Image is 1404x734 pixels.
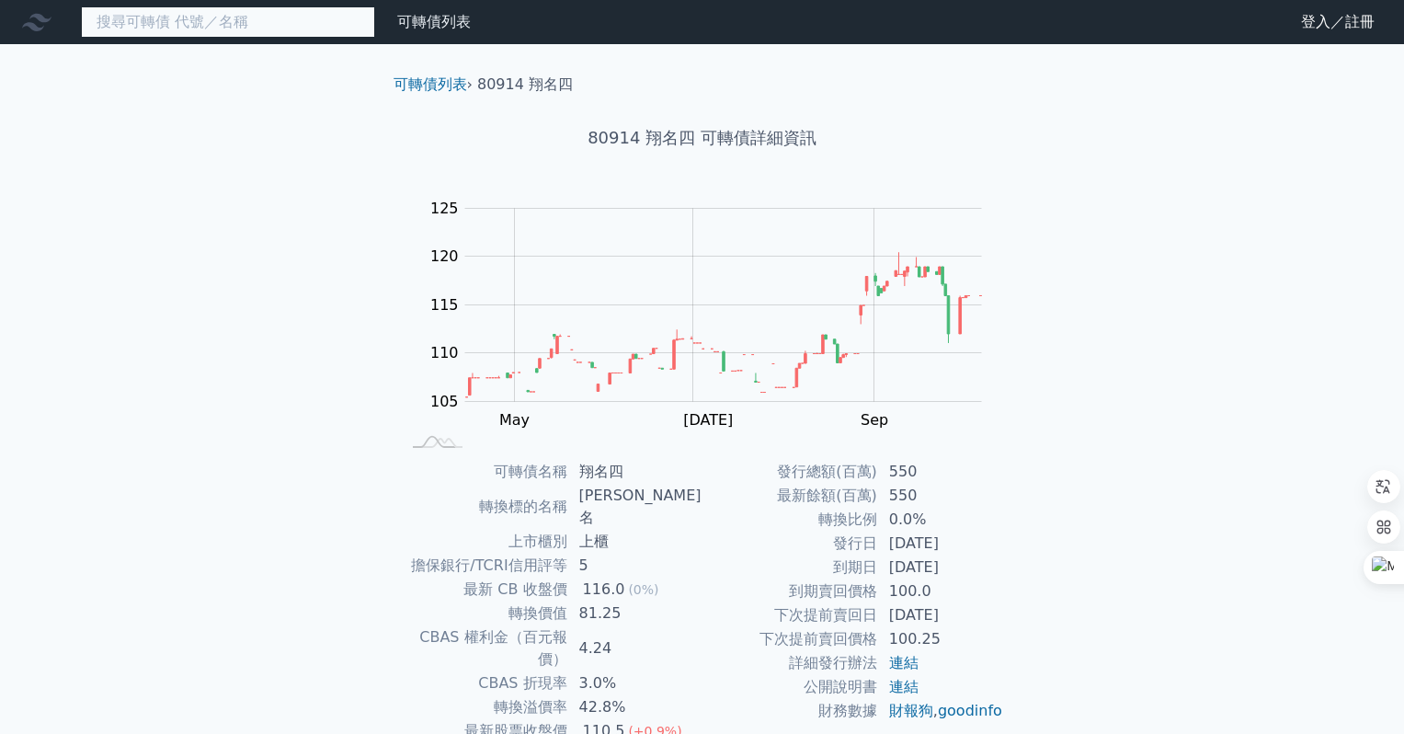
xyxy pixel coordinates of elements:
td: 發行總額(百萬) [702,460,878,484]
td: 轉換標的名稱 [401,484,568,530]
td: 100.0 [878,579,1004,603]
a: 連結 [889,678,919,695]
td: 到期日 [702,556,878,579]
td: 公開說明書 [702,675,878,699]
td: 100.25 [878,627,1004,651]
div: 116.0 [579,579,629,601]
tspan: 125 [430,200,459,217]
td: 擔保銀行/TCRI信用評等 [401,554,568,578]
td: 5 [568,554,702,578]
div: 聊天小工具 [1312,646,1404,734]
td: 最新餘額(百萬) [702,484,878,508]
td: 3.0% [568,671,702,695]
td: 上市櫃別 [401,530,568,554]
td: 翔名四 [568,460,702,484]
li: › [394,74,473,96]
tspan: Sep [861,411,888,429]
td: 最新 CB 收盤價 [401,578,568,602]
a: 財報狗 [889,702,933,719]
td: CBAS 折現率 [401,671,568,695]
tspan: May [499,411,530,429]
input: 搜尋可轉債 代號／名稱 [81,6,375,38]
td: [DATE] [878,603,1004,627]
iframe: Chat Widget [1312,646,1404,734]
li: 80914 翔名四 [477,74,573,96]
td: 81.25 [568,602,702,625]
td: CBAS 權利金（百元報價） [401,625,568,671]
td: 0.0% [878,508,1004,532]
a: goodinfo [938,702,1002,719]
a: 可轉債列表 [394,75,467,93]
td: 轉換溢價率 [401,695,568,719]
td: [PERSON_NAME]名 [568,484,702,530]
td: 550 [878,460,1004,484]
h1: 80914 翔名四 可轉債詳細資訊 [379,125,1026,151]
td: 到期賣回價格 [702,579,878,603]
tspan: 105 [430,393,459,410]
a: 可轉債列表 [397,13,471,30]
td: 詳細發行辦法 [702,651,878,675]
td: 轉換比例 [702,508,878,532]
tspan: [DATE] [683,411,733,429]
td: [DATE] [878,556,1004,579]
td: 4.24 [568,625,702,671]
td: , [878,699,1004,723]
a: 登入／註冊 [1286,7,1389,37]
td: 轉換價值 [401,602,568,625]
span: (0%) [628,582,658,597]
tspan: 110 [430,344,459,361]
tspan: 115 [430,296,459,314]
td: 下次提前賣回日 [702,603,878,627]
a: 連結 [889,654,919,671]
tspan: 120 [430,247,459,265]
td: 財務數據 [702,699,878,723]
td: [DATE] [878,532,1004,556]
td: 550 [878,484,1004,508]
g: Chart [421,200,1010,429]
td: 下次提前賣回價格 [702,627,878,651]
td: 發行日 [702,532,878,556]
td: 可轉債名稱 [401,460,568,484]
td: 上櫃 [568,530,702,554]
td: 42.8% [568,695,702,719]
